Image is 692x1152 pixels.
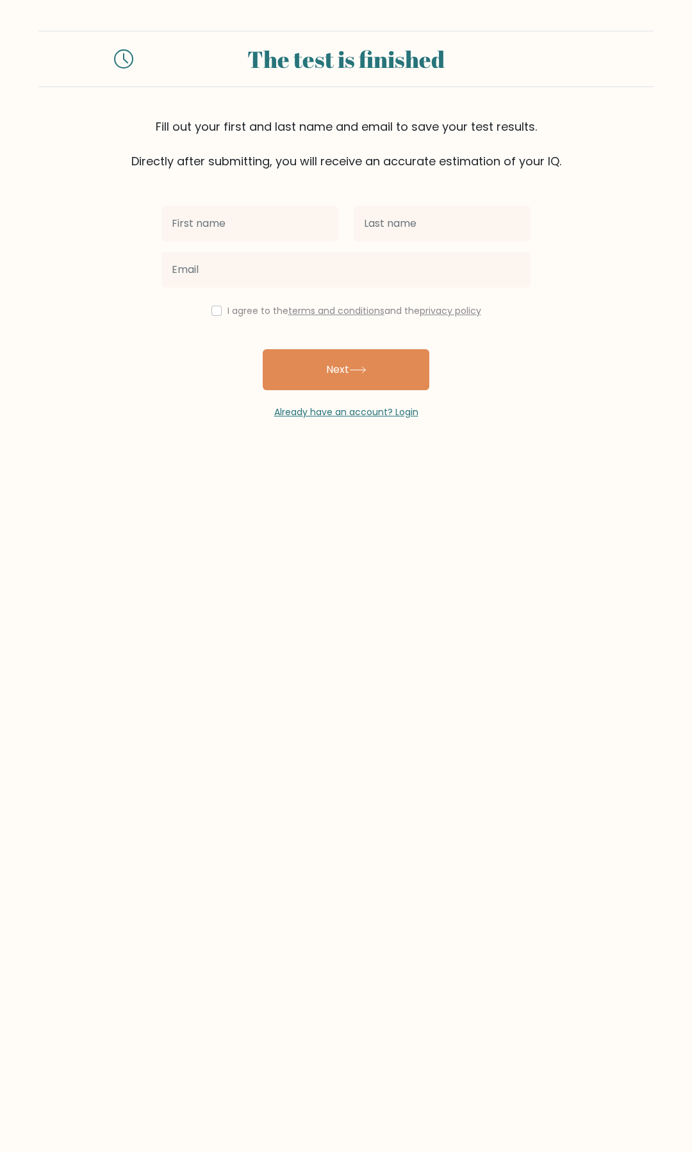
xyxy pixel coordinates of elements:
[420,304,481,317] a: privacy policy
[263,349,429,390] button: Next
[274,406,418,418] a: Already have an account? Login
[354,206,531,242] input: Last name
[38,118,654,170] div: Fill out your first and last name and email to save your test results. Directly after submitting,...
[288,304,384,317] a: terms and conditions
[161,252,531,288] input: Email
[149,42,543,76] div: The test is finished
[227,304,481,317] label: I agree to the and the
[161,206,338,242] input: First name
